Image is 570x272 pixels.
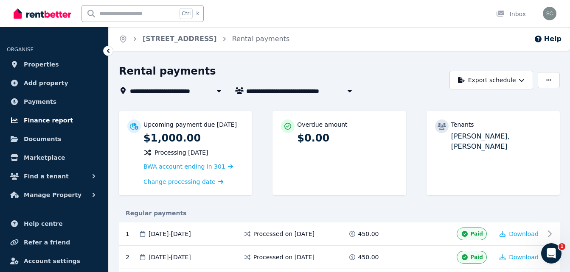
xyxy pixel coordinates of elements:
a: Account settings [7,253,101,269]
a: Finance report [7,112,101,129]
span: Payments [24,97,56,107]
span: Finance report [24,115,73,125]
span: Download [509,254,539,261]
a: Documents [7,130,101,147]
span: Account settings [24,256,80,266]
a: Change processing date [143,178,223,186]
span: Marketplace [24,153,65,163]
button: Download [500,230,539,238]
span: BWA account ending in 301 [143,163,225,170]
button: Download [500,253,539,261]
span: Help centre [24,219,63,229]
span: ORGANISE [7,47,34,53]
div: 2 [126,251,138,264]
iframe: Intercom live chat [541,243,562,264]
a: [STREET_ADDRESS] [143,35,217,43]
span: Processed on [DATE] [253,230,314,238]
span: Paid [471,230,483,237]
span: k [196,10,199,17]
p: $1,000.00 [143,131,244,145]
span: Paid [471,254,483,261]
div: Regular payments [119,209,560,217]
a: Payments [7,93,101,110]
span: Processing [DATE] [154,148,208,157]
a: Properties [7,56,101,73]
span: 450.00 [358,253,379,261]
img: Stephanie Conlon [543,7,556,20]
span: 1 [559,243,565,250]
button: Find a tenant [7,168,101,185]
p: Overdue amount [297,120,347,129]
span: Ctrl [180,8,193,19]
span: Refer a friend [24,237,70,247]
div: Inbox [496,10,526,18]
span: Add property [24,78,68,88]
button: Help [534,34,562,44]
span: 450.00 [358,230,379,238]
a: Refer a friend [7,234,101,251]
a: Add property [7,75,101,92]
p: Upcoming payment due [DATE] [143,120,237,129]
a: Marketplace [7,149,101,166]
span: Documents [24,134,62,144]
p: Tenants [451,120,474,129]
a: Rental payments [232,35,290,43]
span: Manage Property [24,190,81,200]
span: Processed on [DATE] [253,253,314,261]
h1: Rental payments [119,64,216,78]
span: Find a tenant [24,171,69,181]
div: 1 [126,228,138,240]
span: Properties [24,59,59,69]
a: Help centre [7,215,101,232]
span: [DATE] - [DATE] [149,253,191,261]
nav: Breadcrumb [109,27,300,51]
span: [DATE] - [DATE] [149,230,191,238]
span: Download [509,230,539,237]
button: Manage Property [7,186,101,203]
button: Export schedule [449,71,533,89]
p: $0.00 [297,131,397,145]
p: [PERSON_NAME], [PERSON_NAME] [451,131,551,152]
img: RentBetter [14,7,71,20]
span: Change processing date [143,178,216,186]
